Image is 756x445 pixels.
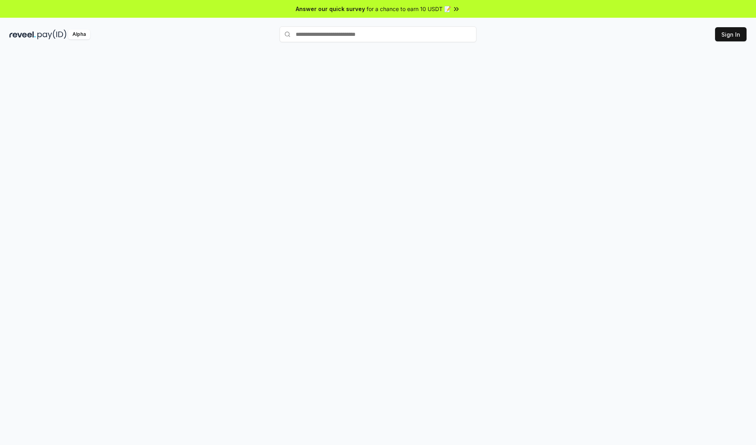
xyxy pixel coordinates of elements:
div: Alpha [68,30,90,39]
span: Answer our quick survey [296,5,365,13]
img: pay_id [37,30,67,39]
button: Sign In [715,27,747,41]
span: for a chance to earn 10 USDT 📝 [367,5,451,13]
img: reveel_dark [9,30,36,39]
